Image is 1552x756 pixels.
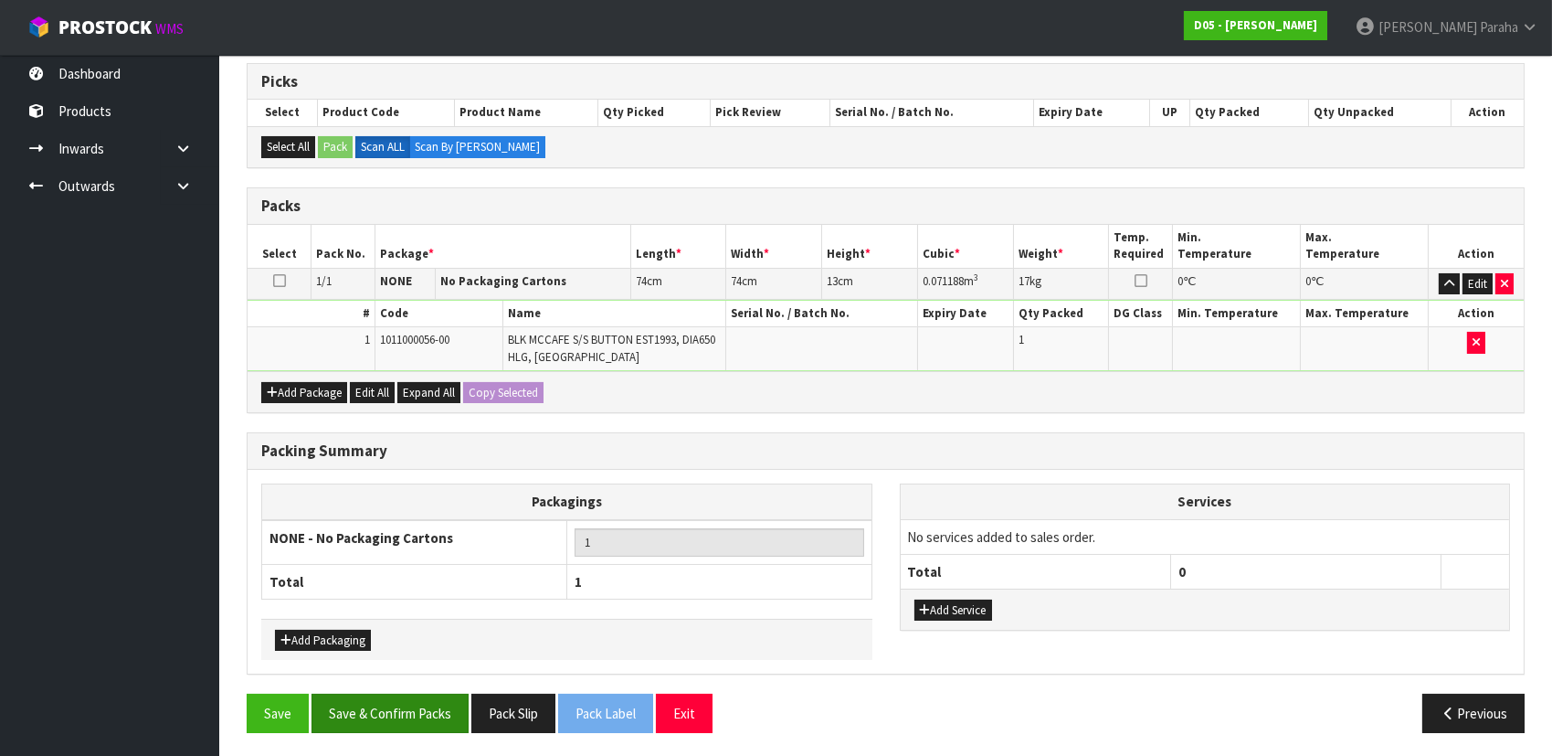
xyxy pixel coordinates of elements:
[375,225,630,268] th: Package
[827,273,838,289] span: 13
[575,573,582,591] span: 1
[901,484,1510,519] th: Services
[397,382,460,404] button: Expand All
[914,600,992,622] button: Add Service
[155,20,184,37] small: WMS
[350,382,395,404] button: Edit All
[409,136,545,158] label: Scan By [PERSON_NAME]
[711,100,830,125] th: Pick Review
[901,554,1171,589] th: Total
[454,100,598,125] th: Product Name
[248,100,317,125] th: Select
[261,73,1510,91] h3: Picks
[917,268,1013,300] td: m
[403,385,455,400] span: Expand All
[726,301,918,327] th: Serial No. / Batch No.
[726,268,822,300] td: cm
[923,273,964,289] span: 0.071188
[731,273,742,289] span: 74
[1308,100,1451,125] th: Qty Unpacked
[364,332,370,347] span: 1
[1013,301,1109,327] th: Qty Packed
[1305,273,1311,289] span: 0
[598,100,711,125] th: Qty Picked
[1462,273,1493,295] button: Edit
[248,225,311,268] th: Select
[508,332,715,364] span: BLK MCCAFE S/S BUTTON EST1993, DIA650 HLG, [GEOGRAPHIC_DATA]
[269,529,453,547] strong: NONE - No Packaging Cartons
[311,225,375,268] th: Pack No.
[463,382,544,404] button: Copy Selected
[1178,563,1186,580] span: 0
[630,225,726,268] th: Length
[27,16,50,38] img: cube-alt.png
[1300,225,1428,268] th: Max. Temperature
[1422,694,1525,733] button: Previous
[502,301,725,327] th: Name
[630,268,726,300] td: cm
[261,442,1510,460] h3: Packing Summary
[471,694,555,733] button: Pack Slip
[355,136,410,158] label: Scan ALL
[1194,17,1317,33] strong: D05 - [PERSON_NAME]
[1480,18,1518,36] span: Paraha
[726,225,822,268] th: Width
[917,225,1013,268] th: Cubic
[822,225,918,268] th: Height
[1428,301,1524,327] th: Action
[1013,225,1109,268] th: Weight
[1109,225,1173,268] th: Temp. Required
[1451,100,1524,125] th: Action
[1033,100,1150,125] th: Expiry Date
[58,16,152,39] span: ProStock
[822,268,918,300] td: cm
[1177,273,1183,289] span: 0
[1013,268,1109,300] td: kg
[917,301,1013,327] th: Expiry Date
[247,694,309,733] button: Save
[380,273,412,289] strong: NONE
[317,100,454,125] th: Product Code
[1173,225,1301,268] th: Min. Temperature
[901,519,1510,554] td: No services added to sales order.
[311,694,469,733] button: Save & Confirm Packs
[1190,100,1308,125] th: Qty Packed
[261,136,315,158] button: Select All
[558,694,653,733] button: Pack Label
[261,197,1510,215] h3: Packs
[1109,301,1173,327] th: DG Class
[1173,268,1301,300] td: ℃
[1019,273,1029,289] span: 17
[261,382,347,404] button: Add Package
[262,564,567,599] th: Total
[316,273,332,289] span: 1/1
[375,301,503,327] th: Code
[636,273,647,289] span: 74
[380,332,449,347] span: 1011000056-00
[248,301,375,327] th: #
[1184,11,1327,40] a: D05 - [PERSON_NAME]
[656,694,713,733] button: Exit
[1378,18,1477,36] span: [PERSON_NAME]
[262,484,872,520] th: Packagings
[1173,301,1301,327] th: Min. Temperature
[1300,268,1428,300] td: ℃
[974,272,978,283] sup: 3
[1428,225,1524,268] th: Action
[830,100,1033,125] th: Serial No. / Batch No.
[1150,100,1190,125] th: UP
[275,630,371,652] button: Add Packaging
[440,273,566,289] strong: No Packaging Cartons
[1019,332,1024,347] span: 1
[318,136,353,158] button: Pack
[1300,301,1428,327] th: Max. Temperature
